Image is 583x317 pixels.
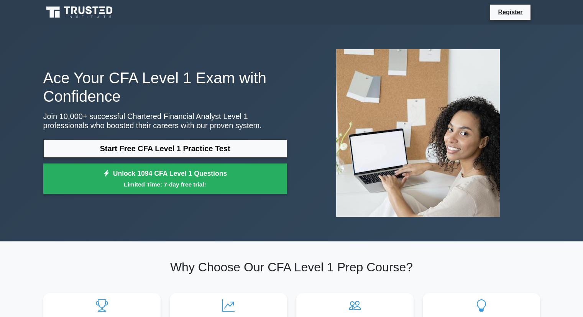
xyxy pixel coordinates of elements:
h1: Ace Your CFA Level 1 Exam with Confidence [43,69,287,106]
a: Start Free CFA Level 1 Practice Test [43,139,287,158]
a: Unlock 1094 CFA Level 1 QuestionsLimited Time: 7-day free trial! [43,163,287,194]
h2: Why Choose Our CFA Level 1 Prep Course? [43,260,540,274]
p: Join 10,000+ successful Chartered Financial Analyst Level 1 professionals who boosted their caree... [43,112,287,130]
a: Register [493,7,527,17]
small: Limited Time: 7-day free trial! [53,180,278,189]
